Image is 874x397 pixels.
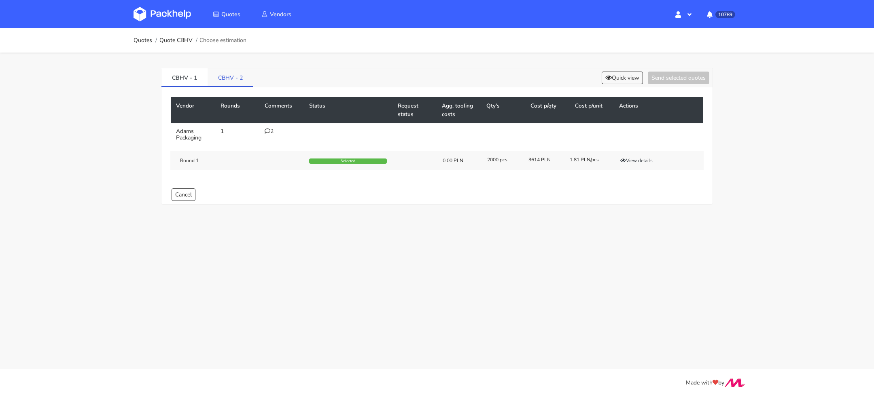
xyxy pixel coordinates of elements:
a: Quotes [203,7,250,21]
div: 3614 PLN [523,156,564,163]
th: Cost p/qty [526,97,570,123]
td: Adams Packaging [171,123,216,146]
div: Round 1 [170,157,259,164]
td: 1 [216,123,260,146]
div: 1.81 PLN/pcs [564,156,605,163]
span: 10789 [715,11,735,18]
button: Quick view [602,72,643,84]
img: Dashboard [134,7,191,21]
div: 2 [265,128,299,135]
th: Comments [260,97,304,123]
th: Cost p/unit [570,97,615,123]
span: Choose estimation [199,37,246,44]
img: Move Closer [724,378,745,387]
th: Request status [393,97,437,123]
th: Actions [614,97,703,123]
th: Vendor [171,97,216,123]
a: CBHV - 1 [161,68,208,86]
a: Quote CBHV [159,37,193,44]
a: Vendors [252,7,301,21]
div: Selected [309,158,387,164]
div: Made with by [123,378,751,388]
button: 10789 [700,7,740,21]
a: CBHV - 2 [208,68,253,86]
nav: breadcrumb [134,32,246,49]
span: Quotes [221,11,240,18]
div: 0.00 PLN [443,157,476,164]
a: Cancel [172,188,195,201]
table: CBHV - 1 [171,97,703,175]
button: View details [617,156,656,165]
div: 2000 pcs [482,156,523,163]
th: Agg. tooling costs [437,97,482,123]
button: Send selected quotes [648,72,709,84]
span: Vendors [270,11,291,18]
th: Qty's [482,97,526,123]
a: Quotes [134,37,152,44]
th: Status [304,97,393,123]
th: Rounds [216,97,260,123]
